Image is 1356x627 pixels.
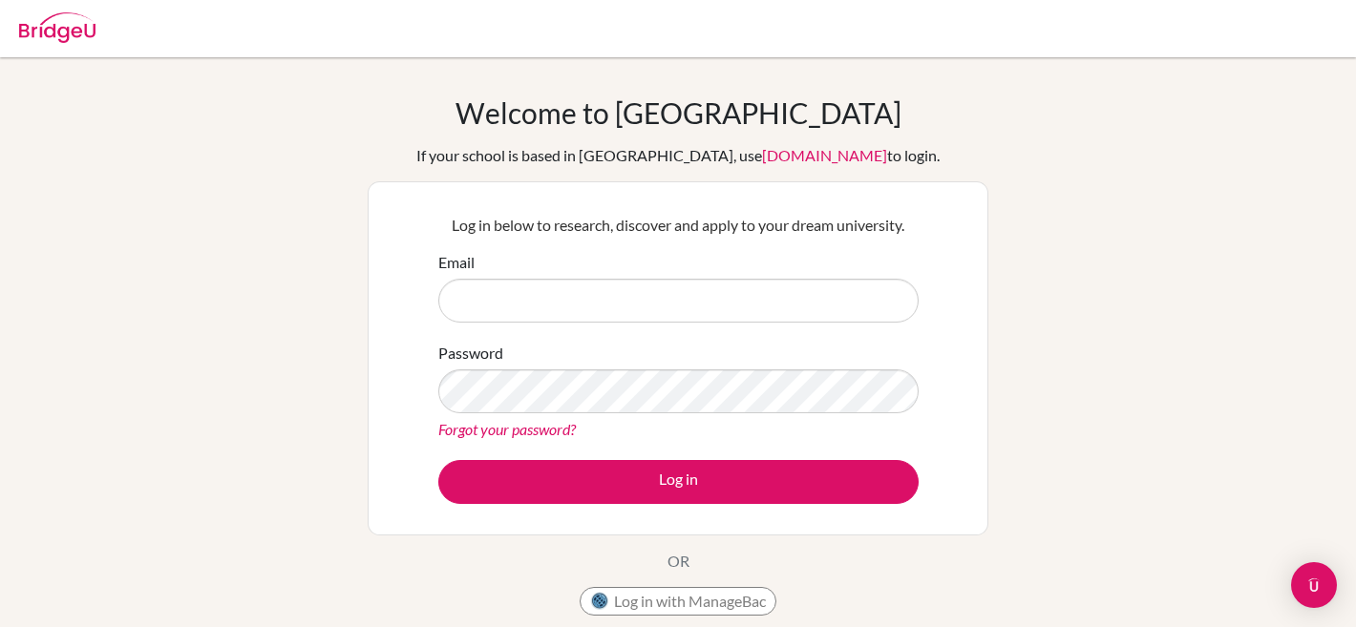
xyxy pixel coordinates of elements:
p: Log in below to research, discover and apply to your dream university. [438,214,919,237]
div: Open Intercom Messenger [1291,562,1337,608]
a: Forgot your password? [438,420,576,438]
h1: Welcome to [GEOGRAPHIC_DATA] [456,95,901,130]
label: Password [438,342,503,365]
img: Bridge-U [19,12,95,43]
p: OR [667,550,689,573]
label: Email [438,251,475,274]
div: If your school is based in [GEOGRAPHIC_DATA], use to login. [416,144,940,167]
button: Log in with ManageBac [580,587,776,616]
button: Log in [438,460,919,504]
a: [DOMAIN_NAME] [762,146,887,164]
